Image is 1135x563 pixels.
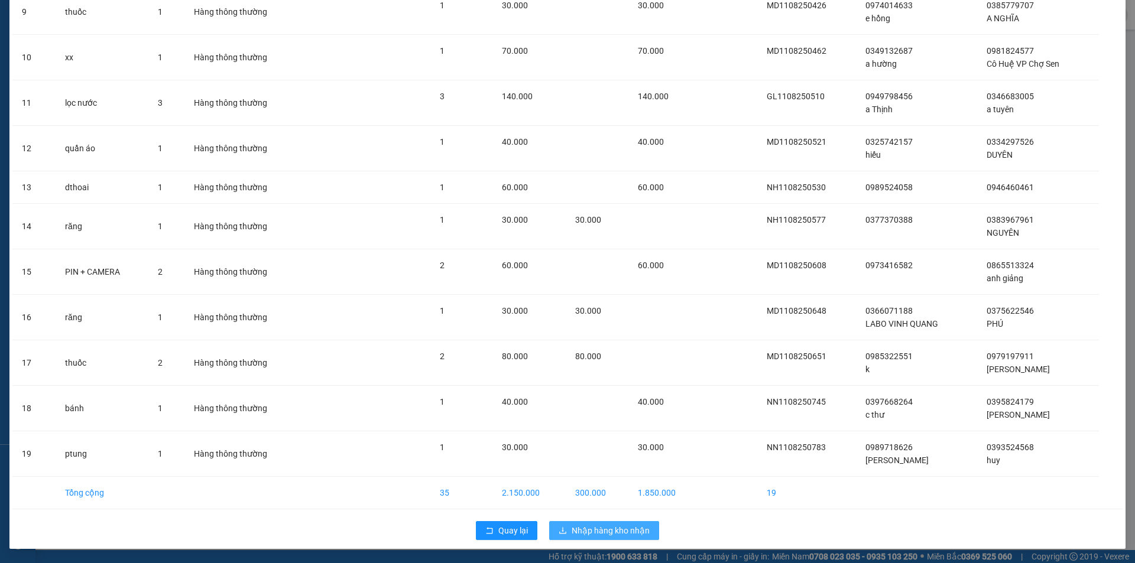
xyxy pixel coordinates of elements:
span: 40.000 [638,397,664,406]
span: 0334297526 [987,137,1034,147]
span: MD1108250426 [767,1,826,10]
td: Tổng cộng [56,477,148,509]
span: 2 [158,267,163,276]
span: LABO VINH QUANG [865,319,938,328]
td: thuốc [56,340,148,386]
td: ptung [56,431,148,477]
td: bánh [56,386,148,431]
span: Cô Huệ VP Chợ Sen [987,59,1059,69]
span: k [865,365,870,374]
td: răng [56,204,148,249]
span: download [559,526,567,536]
span: 1 [440,183,445,192]
td: 11 [12,80,56,126]
span: GL1108250510 [767,92,825,101]
span: 0366071188 [865,306,913,315]
span: 30.000 [638,442,664,452]
span: 40.000 [502,137,528,147]
td: 15 [12,249,56,295]
span: 3 [158,98,163,108]
td: PIN + CAMERA [56,249,148,295]
span: a hường [865,59,897,69]
span: MD1108250648 [767,306,826,315]
td: lọc nước [56,80,148,126]
td: Hàng thông thường [184,295,300,340]
td: 2.150.000 [492,477,566,509]
span: 0985322551 [865,352,913,361]
span: 1 [440,1,445,10]
td: răng [56,295,148,340]
span: 0375622546 [987,306,1034,315]
td: xx [56,35,148,80]
span: DUYÊN [987,150,1013,160]
span: PHÚ [987,319,1003,328]
span: 0979197911 [987,352,1034,361]
span: 0325742157 [865,137,913,147]
span: 60.000 [638,261,664,270]
td: Hàng thông thường [184,386,300,431]
strong: CHUYỂN PHÁT NHANH AN PHÚ QUÝ [20,9,105,48]
td: Hàng thông thường [184,171,300,204]
td: quần áo [56,126,148,171]
span: a Thịnh [865,105,893,114]
span: 2 [440,261,445,270]
span: 0349132687 [865,46,913,56]
span: A NGHĨA [987,14,1019,23]
span: 0946460461 [987,183,1034,192]
td: 14 [12,204,56,249]
span: 0385779707 [987,1,1034,10]
span: Quay lại [498,524,528,537]
span: 1 [440,442,445,452]
span: 0973416582 [865,261,913,270]
td: Hàng thông thường [184,340,300,386]
span: 1 [158,222,163,231]
span: 1 [440,137,445,147]
td: 10 [12,35,56,80]
span: MD1108250651 [767,352,826,361]
span: Nhập hàng kho nhận [572,524,650,537]
span: 1 [440,46,445,56]
span: hiếu [865,150,881,160]
span: 0974014633 [865,1,913,10]
span: 2 [158,358,163,367]
span: 0865513324 [987,261,1034,270]
td: Hàng thông thường [184,126,300,171]
span: 60.000 [502,183,528,192]
span: 30.000 [502,215,528,224]
span: 30.000 [502,442,528,452]
span: 1 [440,215,445,224]
span: 1 [158,313,163,322]
span: 40.000 [638,137,664,147]
span: 3 [440,92,445,101]
span: [PERSON_NAME] [987,365,1050,374]
span: [PERSON_NAME] [865,455,929,465]
span: 30.000 [502,1,528,10]
span: rollback [485,526,494,536]
span: 1 [158,144,163,153]
span: NN1108250745 [767,397,826,406]
button: downloadNhập hàng kho nhận [549,521,659,540]
button: rollbackQuay lại [476,521,537,540]
span: c thư [865,410,884,419]
span: 0377370388 [865,215,913,224]
span: NN1108250783 [767,442,826,452]
span: [GEOGRAPHIC_DATA], [GEOGRAPHIC_DATA] ↔ [GEOGRAPHIC_DATA] [18,50,106,90]
td: 35 [430,477,492,509]
span: MD1108250608 [767,261,826,270]
td: 13 [12,171,56,204]
td: 1.850.000 [628,477,700,509]
span: 140.000 [502,92,533,101]
td: 19 [757,477,856,509]
span: 1 [440,397,445,406]
span: 60.000 [638,183,664,192]
span: 0981824577 [987,46,1034,56]
span: 0989524058 [865,183,913,192]
span: [PERSON_NAME] [987,410,1050,419]
span: 70.000 [638,46,664,56]
span: MD1108250462 [767,46,826,56]
span: 1 [158,7,163,17]
td: Hàng thông thường [184,249,300,295]
span: 2 [440,352,445,361]
span: 1 [440,306,445,315]
span: NH1108250577 [767,215,826,224]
